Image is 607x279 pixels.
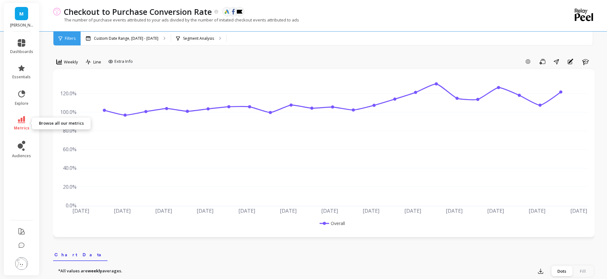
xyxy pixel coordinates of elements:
span: Chart Data [54,252,106,258]
span: Weekly [64,59,78,65]
span: Line [93,59,101,65]
p: The number of purchase events attributed to your ads divided by the number of initated checkout e... [53,17,299,23]
strong: weekly [88,268,102,274]
img: header icon [53,8,61,15]
p: Segment Analysis [183,36,214,41]
div: Fill [572,266,593,276]
span: explore [15,101,28,106]
p: maude [10,23,33,28]
span: dashboards [10,49,33,54]
p: Custom Date Range, [DATE] - [DATE] [94,36,158,41]
img: api.klaviyo.svg [237,10,242,14]
p: Checkout to Purchase Conversion Rate [64,6,212,17]
nav: Tabs [53,246,594,261]
img: api.fb.svg [230,9,236,15]
span: metrics [14,126,29,131]
span: Filters [65,36,76,41]
span: audiences [12,153,31,158]
img: api.google.svg [224,9,230,15]
span: essentials [12,74,31,80]
img: profile picture [15,257,28,270]
span: M [19,10,24,17]
p: *All values are averages. [58,268,122,274]
span: Extra Info [114,58,133,65]
div: Dots [551,266,572,276]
